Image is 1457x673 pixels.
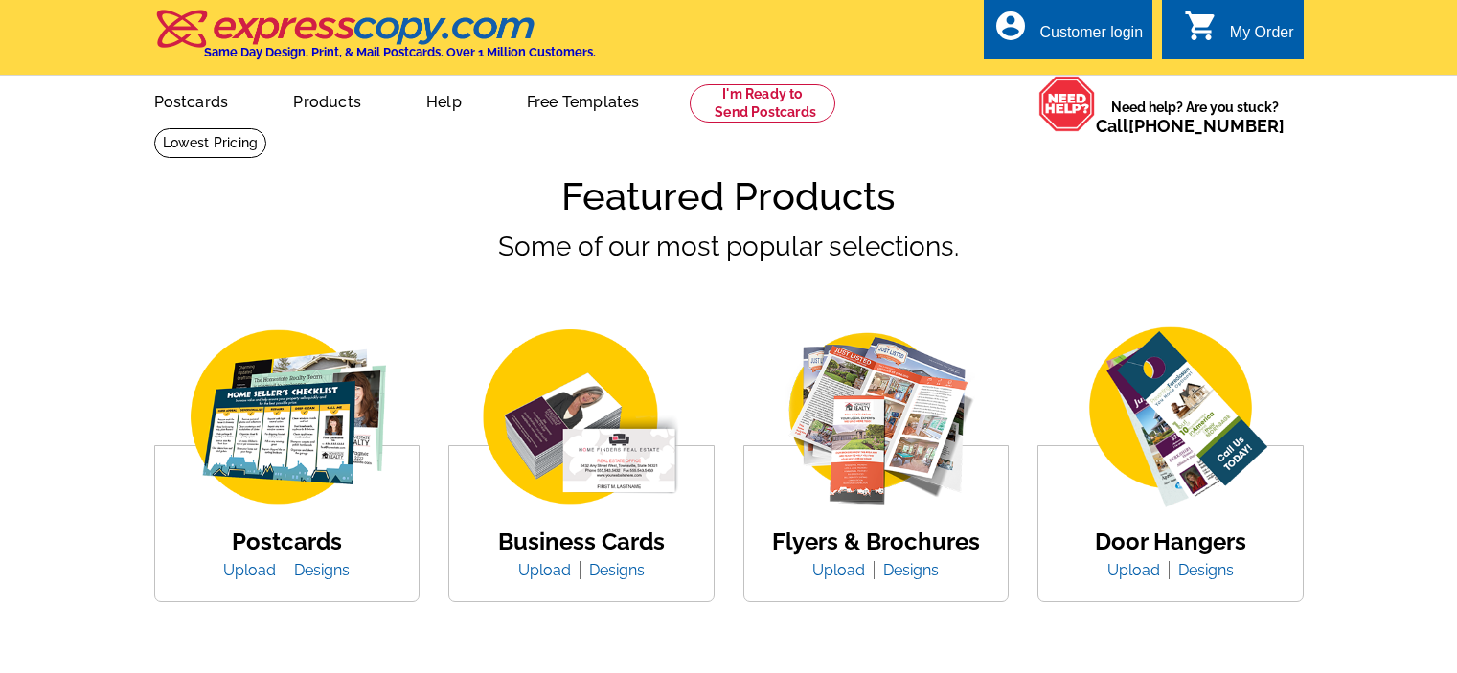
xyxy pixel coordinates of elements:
span: Call [1096,116,1285,136]
a: Designs [883,561,939,579]
h4: Same Day Design, Print, & Mail Postcards. Over 1 Million Customers. [204,45,596,59]
img: door-hanger.png [1051,326,1290,511]
a: Upload [518,561,585,579]
div: My Order [1230,24,1294,51]
a: Free Templates [496,78,671,123]
h4: Postcards [223,528,350,556]
span: Need help? Are you stuck? [1096,98,1294,136]
h4: Door Hangers [1095,528,1246,556]
img: img_postcard.png [167,325,406,510]
a: shopping_cart My Order [1184,21,1294,45]
h4: Flyers & Brochures [772,528,980,556]
a: Designs [589,561,645,579]
img: business-card.png [462,325,701,510]
i: account_circle [993,9,1028,43]
p: Some of our most popular selections. [154,227,1304,353]
a: account_circle Customer login [993,21,1143,45]
a: [PHONE_NUMBER] [1128,116,1285,136]
a: Designs [1178,561,1234,579]
h1: Featured Products [154,173,1304,219]
img: help [1038,76,1096,132]
a: Upload [1107,561,1174,579]
div: Customer login [1039,24,1143,51]
a: Postcards [124,78,260,123]
a: Same Day Design, Print, & Mail Postcards. Over 1 Million Customers. [154,23,596,59]
i: shopping_cart [1184,9,1218,43]
a: Upload [812,561,879,579]
a: Products [262,78,392,123]
img: flyer-card.png [756,325,995,510]
a: Help [396,78,492,123]
h4: Business Cards [498,528,665,556]
a: Upload [223,561,290,579]
a: Designs [294,561,350,579]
